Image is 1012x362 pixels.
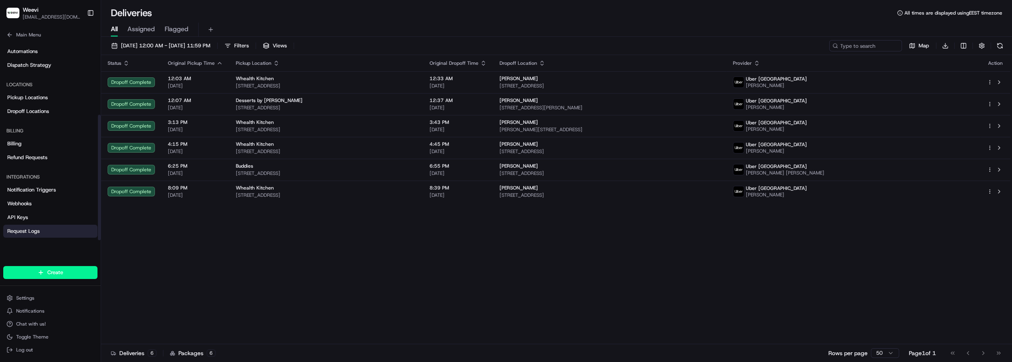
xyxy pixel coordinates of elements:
span: Dispatch Strategy [7,62,51,69]
span: [STREET_ADDRESS] [236,170,417,177]
span: Filters [234,42,249,49]
div: 6 [148,349,157,357]
img: Nash [8,8,24,24]
button: Weevi [23,6,38,14]
span: [STREET_ADDRESS] [500,170,720,177]
h1: Deliveries [111,6,152,19]
span: [PERSON_NAME] [746,192,807,198]
span: Pickup Location [236,60,271,66]
button: Log out [3,344,97,356]
span: Toggle Theme [16,334,49,340]
span: Refund Requests [7,154,47,161]
span: Webhooks [7,200,32,207]
span: Knowledge Base [16,159,62,167]
span: [PERSON_NAME] [500,185,538,191]
div: 6 [207,349,216,357]
span: [DATE] [430,148,487,155]
button: WeeviWeevi[EMAIL_ADDRESS][DOMAIN_NAME] [3,3,84,23]
button: See all [125,103,147,113]
span: [DATE] [168,83,223,89]
span: 8:39 PM [430,185,487,191]
a: Billing [3,137,97,150]
span: Whealth Kitchen [236,119,274,126]
div: 📗 [8,160,15,166]
span: [PERSON_NAME] [746,126,807,132]
div: Page 1 of 1 [909,349,936,357]
div: Action [987,60,1004,66]
span: Automations [7,48,38,55]
span: Uber [GEOGRAPHIC_DATA] [746,141,807,148]
div: Integrations [3,170,97,183]
span: [DATE] [168,170,223,177]
span: Uber [GEOGRAPHIC_DATA] [746,98,807,104]
button: Settings [3,292,97,304]
button: Chat with us! [3,318,97,330]
span: [PERSON_NAME] [500,75,538,82]
span: 8:09 PM [168,185,223,191]
span: API Keys [7,214,28,221]
span: [STREET_ADDRESS] [236,126,417,133]
div: 💻 [68,160,75,166]
span: All [111,24,118,34]
span: 6:25 PM [168,163,223,169]
span: [STREET_ADDRESS] [236,192,417,198]
span: 4:45 PM [430,141,487,147]
a: Refund Requests [3,151,97,164]
span: Original Dropoff Time [430,60,478,66]
a: Request Logs [3,225,97,238]
span: All times are displayed using EEST timezone [904,10,1002,16]
span: [STREET_ADDRESS] [500,192,720,198]
span: [STREET_ADDRESS] [500,148,720,155]
span: Status [108,60,121,66]
span: [DATE] [168,104,223,111]
img: 4281594248423_2fcf9dad9f2a874258b8_72.png [17,77,32,92]
a: Powered byPylon [57,178,98,185]
span: Log out [16,347,33,353]
a: 📗Knowledge Base [5,155,65,170]
span: [DATE] [430,126,487,133]
p: Rows per page [828,349,868,357]
div: Packages [170,349,216,357]
div: Billing [3,124,97,137]
a: Pickup Locations [3,91,97,104]
span: [PERSON_NAME] [746,82,807,89]
span: [DATE] [430,104,487,111]
span: Notifications [16,308,44,314]
button: Refresh [994,40,1006,51]
button: Main Menu [3,29,97,40]
span: [PERSON_NAME] [746,104,807,111]
span: [DATE] [168,126,223,133]
span: [DATE] [430,170,487,177]
span: Buddies [236,163,253,169]
span: [STREET_ADDRESS] [236,104,417,111]
span: [PERSON_NAME] [500,119,538,126]
img: 1736555255976-a54dd68f-1ca7-489b-9aae-adbdc363a1c4 [8,77,23,92]
div: Past conversations [8,105,52,111]
span: Original Pickup Time [168,60,215,66]
span: Dropoff Locations [7,108,49,115]
button: Create [3,266,97,279]
button: Map [905,40,933,51]
button: Toggle Theme [3,331,97,343]
a: Automations [3,45,97,58]
span: Uber [GEOGRAPHIC_DATA] [746,119,807,126]
span: Pickup Locations [7,94,48,101]
span: Pylon [80,179,98,185]
a: Dispatch Strategy [3,59,97,72]
span: Billing [7,140,21,147]
div: Deliveries [111,349,157,357]
a: Webhooks [3,197,97,210]
button: Start new chat [138,79,147,89]
span: [DATE] [168,192,223,198]
img: Asif Zaman Khan [8,117,21,130]
img: uber-new-logo.jpeg [733,164,744,175]
span: [DATE] [72,125,88,132]
img: uber-new-logo.jpeg [733,121,744,131]
span: [PERSON_NAME] [500,163,538,169]
button: Views [259,40,290,51]
span: 12:37 AM [430,97,487,104]
span: Whealth Kitchen [236,75,274,82]
img: uber-new-logo.jpeg [733,143,744,153]
span: [STREET_ADDRESS] [500,83,720,89]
